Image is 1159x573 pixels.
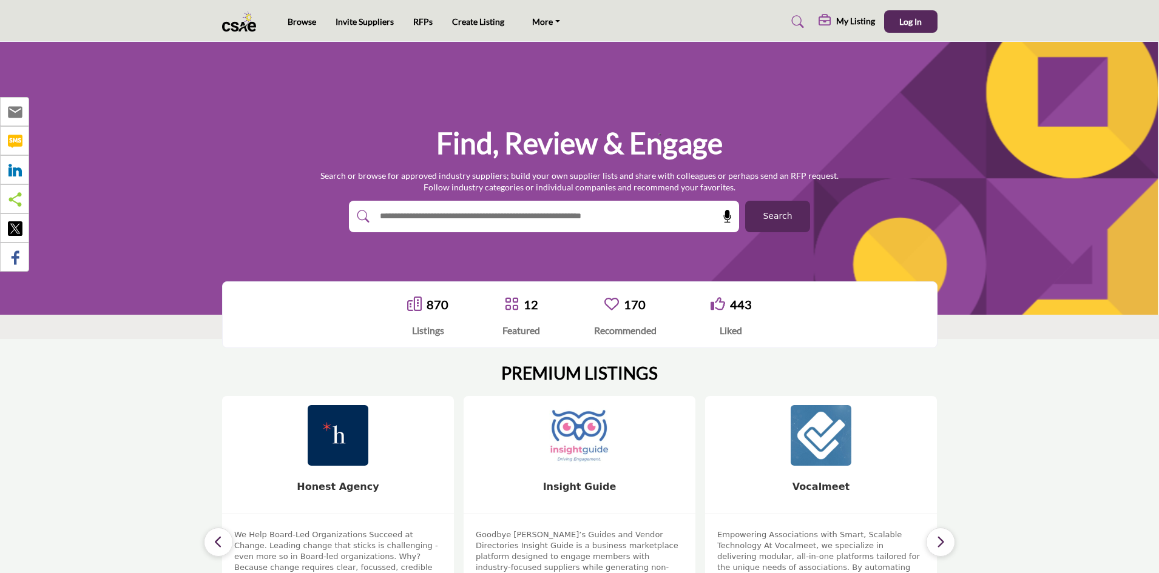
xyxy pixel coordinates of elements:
[543,481,617,492] a: Insight Guide
[884,10,938,33] button: Log In
[780,12,812,32] a: Search
[594,323,657,338] div: Recommended
[763,210,792,223] span: Search
[308,405,368,466] img: Honest Agency
[604,297,619,313] a: Go to Recommended
[791,405,851,466] img: Vocalmeet
[504,297,519,313] a: Go to Featured
[524,13,569,30] a: More
[899,16,922,27] span: Log In
[549,405,610,466] img: Insight Guide
[624,297,646,312] a: 170
[288,16,316,27] a: Browse
[297,481,379,492] a: Honest Agency
[819,15,875,29] div: My Listing
[836,16,875,27] h5: My Listing
[427,297,448,312] a: 870
[502,323,540,338] div: Featured
[336,16,394,27] a: Invite Suppliers
[320,170,839,193] p: Search or browse for approved industry suppliers; build your own supplier lists and share with co...
[524,297,538,312] a: 12
[436,124,723,162] h1: Find, Review & Engage
[792,481,850,492] a: Vocalmeet
[711,297,725,311] i: Go to Liked
[501,363,658,384] h2: PREMIUM LISTINGS
[452,16,504,27] a: Create Listing
[711,323,752,338] div: Liked
[730,297,752,312] a: 443
[222,12,263,32] img: Site Logo
[413,16,433,27] a: RFPs
[745,201,810,232] button: Search
[407,323,448,338] div: Listings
